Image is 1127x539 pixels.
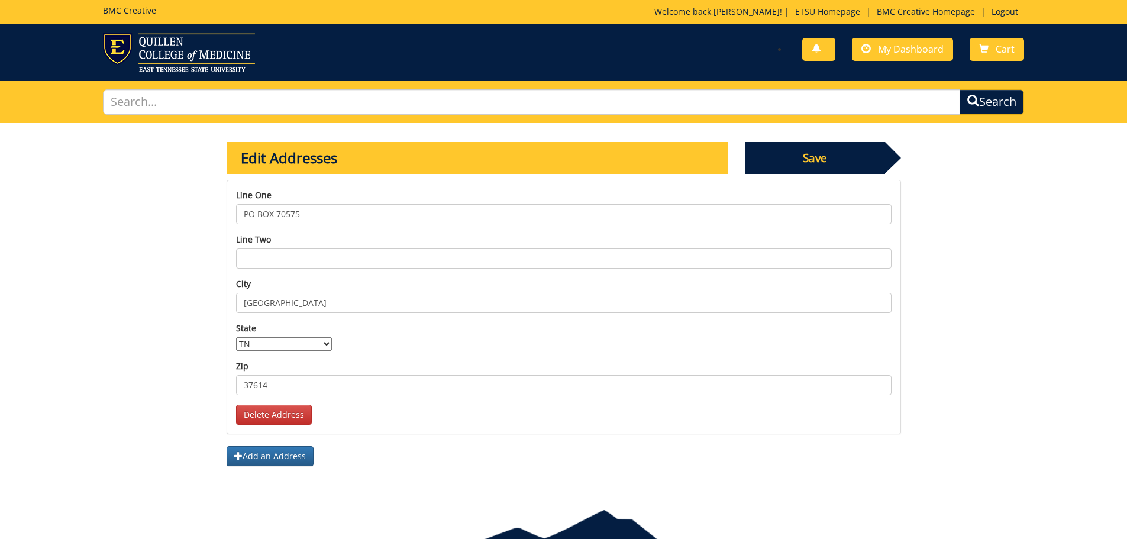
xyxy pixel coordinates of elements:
h5: BMC Creative [103,6,156,15]
label: City [236,278,892,290]
span: My Dashboard [878,43,944,56]
img: ETSU logo [103,33,255,72]
button: Add an Address [227,446,314,466]
span: Save [745,142,885,174]
a: BMC Creative Homepage [871,6,981,17]
a: Delete Address [236,405,312,425]
a: Cart [970,38,1024,61]
a: Logout [986,6,1024,17]
p: Welcome back, ! | | | [654,6,1024,18]
a: ETSU Homepage [789,6,866,17]
a: [PERSON_NAME] [713,6,780,17]
button: Search [960,89,1024,115]
span: Cart [996,43,1015,56]
label: State [236,322,892,334]
label: Line two [236,234,892,246]
a: My Dashboard [852,38,953,61]
p: Edit Addresses [227,142,728,174]
input: Search... [103,89,961,115]
button: Save [745,142,901,174]
label: Line one [236,189,892,201]
label: Zip [236,360,892,372]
